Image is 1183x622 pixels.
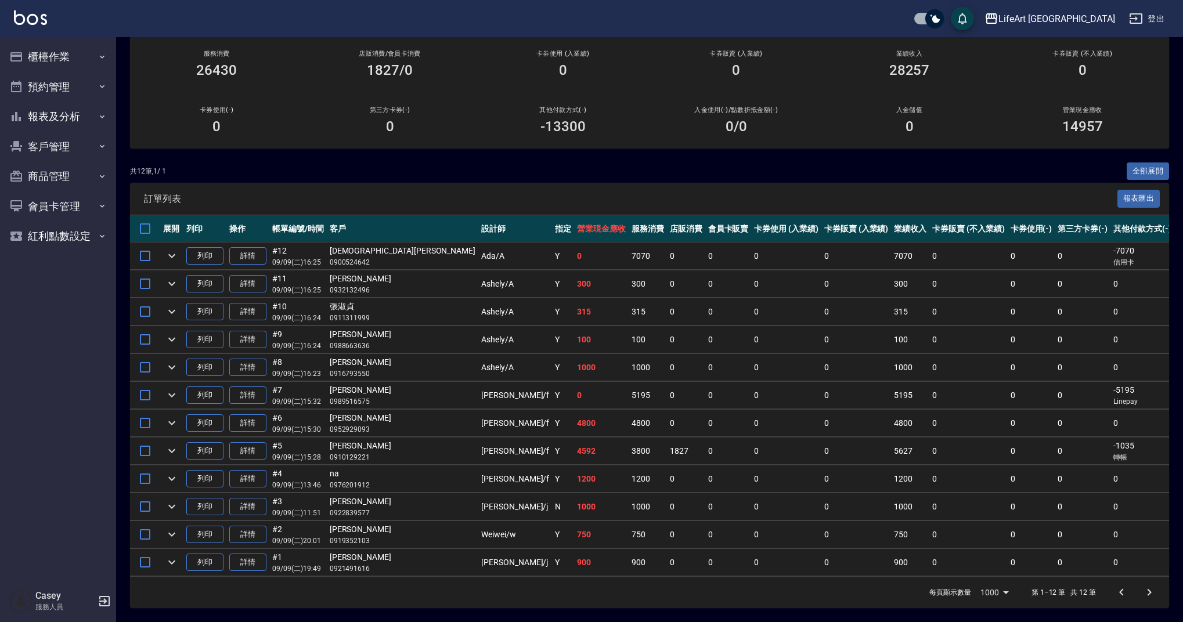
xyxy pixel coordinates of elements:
[1008,354,1055,381] td: 0
[574,354,629,381] td: 1000
[552,215,574,243] th: 指定
[330,536,475,546] p: 0919352103
[5,102,111,132] button: 報表及分析
[929,521,1007,548] td: 0
[667,270,705,298] td: 0
[1110,493,1174,520] td: 0
[552,270,574,298] td: Y
[478,465,552,493] td: [PERSON_NAME] /f
[751,410,821,437] td: 0
[272,536,324,546] p: 09/09 (二) 20:01
[229,386,266,404] a: 詳情
[1110,326,1174,353] td: 0
[229,498,266,516] a: 詳情
[751,465,821,493] td: 0
[144,193,1117,205] span: 訂單列表
[478,493,552,520] td: [PERSON_NAME] /j
[1055,215,1110,243] th: 第三方卡券(-)
[1110,465,1174,493] td: 0
[272,508,324,518] p: 09/09 (二) 11:51
[1008,410,1055,437] td: 0
[478,354,552,381] td: Ashely /A
[5,161,111,191] button: 商品管理
[751,549,821,576] td: 0
[5,132,111,162] button: 客戶管理
[629,465,667,493] td: 1200
[705,465,752,493] td: 0
[1010,50,1155,57] h2: 卡券販賣 (不入業績)
[1110,354,1174,381] td: 0
[330,285,475,295] p: 0932132496
[629,354,667,381] td: 1000
[929,215,1007,243] th: 卡券販賣 (不入業績)
[330,384,475,396] div: [PERSON_NAME]
[836,106,982,114] h2: 入金儲值
[1055,270,1110,298] td: 0
[226,215,269,243] th: 操作
[269,437,327,465] td: #5
[229,526,266,544] a: 詳情
[574,437,629,465] td: 4592
[163,275,181,292] button: expand row
[5,191,111,222] button: 會員卡管理
[330,452,475,462] p: 0910129221
[1055,326,1110,353] td: 0
[751,437,821,465] td: 0
[478,382,552,409] td: [PERSON_NAME] /f
[667,437,705,465] td: 1827
[821,382,892,409] td: 0
[929,270,1007,298] td: 0
[478,410,552,437] td: [PERSON_NAME] /f
[891,465,929,493] td: 1200
[751,270,821,298] td: 0
[552,354,574,381] td: Y
[821,521,892,548] td: 0
[229,331,266,349] a: 詳情
[552,465,574,493] td: Y
[229,275,266,293] a: 詳情
[751,354,821,381] td: 0
[272,452,324,462] p: 09/09 (二) 15:28
[667,326,705,353] td: 0
[667,410,705,437] td: 0
[574,493,629,520] td: 1000
[1110,270,1174,298] td: 0
[317,106,462,114] h2: 第三方卡券(-)
[821,437,892,465] td: 0
[330,356,475,368] div: [PERSON_NAME]
[269,326,327,353] td: #9
[891,521,929,548] td: 750
[1110,215,1174,243] th: 其他付款方式(-)
[163,359,181,376] button: expand row
[559,62,567,78] h3: 0
[1110,521,1174,548] td: 0
[163,470,181,487] button: expand row
[574,521,629,548] td: 750
[1008,243,1055,270] td: 0
[929,382,1007,409] td: 0
[330,341,475,351] p: 0988663636
[552,410,574,437] td: Y
[705,382,752,409] td: 0
[821,270,892,298] td: 0
[1008,465,1055,493] td: 0
[330,468,475,480] div: na
[367,62,413,78] h3: 1827/0
[229,442,266,460] a: 詳情
[574,215,629,243] th: 營業現金應收
[751,521,821,548] td: 0
[1110,298,1174,326] td: 0
[478,215,552,243] th: 設計師
[317,50,462,57] h2: 店販消費 /會員卡消費
[821,298,892,326] td: 0
[1113,452,1171,462] p: 轉帳
[629,437,667,465] td: 3800
[891,493,929,520] td: 1000
[269,382,327,409] td: #7
[330,257,475,267] p: 0900524642
[330,313,475,323] p: 0911311999
[5,221,111,251] button: 紅利點數設定
[229,247,266,265] a: 詳情
[574,465,629,493] td: 1200
[1110,410,1174,437] td: 0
